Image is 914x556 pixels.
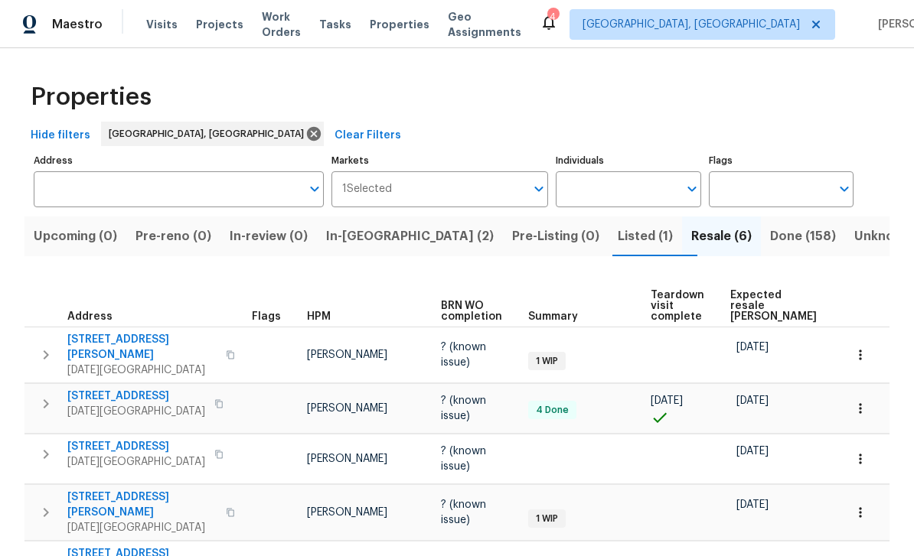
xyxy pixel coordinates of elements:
label: Markets [331,156,549,165]
span: [DATE][GEOGRAPHIC_DATA] [67,404,205,419]
span: [DATE][GEOGRAPHIC_DATA] [67,363,217,378]
span: [DATE] [736,395,769,406]
span: Tasks [319,19,351,30]
span: [GEOGRAPHIC_DATA], [GEOGRAPHIC_DATA] [583,17,800,32]
span: [STREET_ADDRESS][PERSON_NAME] [67,489,217,520]
span: Hide filters [31,126,90,145]
span: [DATE] [736,499,769,510]
span: In-[GEOGRAPHIC_DATA] (2) [326,226,494,247]
span: Work Orders [262,9,301,40]
span: Clear Filters [335,126,401,145]
span: ? (known issue) [441,395,486,421]
span: In-review (0) [230,226,308,247]
span: [DATE] [736,446,769,457]
span: ? (known issue) [441,499,486,525]
span: ? (known issue) [441,446,486,472]
span: [PERSON_NAME] [307,454,387,464]
span: Flags [252,311,281,322]
span: [DATE][GEOGRAPHIC_DATA] [67,454,205,470]
label: Individuals [556,156,700,165]
span: 1 WIP [530,355,564,368]
span: [STREET_ADDRESS] [67,439,205,454]
button: Open [681,178,703,200]
span: [DATE] [736,342,769,353]
span: 1 WIP [530,512,564,525]
span: Address [67,311,113,322]
span: [PERSON_NAME] [307,507,387,518]
span: [STREET_ADDRESS] [67,389,205,404]
span: [GEOGRAPHIC_DATA], [GEOGRAPHIC_DATA] [109,126,310,141]
span: Visits [146,17,178,32]
span: Teardown visit complete [651,290,704,322]
span: Done (158) [770,226,836,247]
span: 4 Done [530,404,575,417]
span: [STREET_ADDRESS][PERSON_NAME] [67,332,217,363]
button: Open [304,178,325,200]
span: Upcoming (0) [34,226,117,247]
label: Flags [709,156,854,165]
span: Properties [31,89,152,105]
span: Pre-Listing (0) [512,226,599,247]
div: 4 [547,9,558,24]
span: [DATE] [651,395,683,406]
span: Pre-reno (0) [135,226,211,247]
button: Hide filters [24,122,96,150]
span: Listed (1) [618,226,673,247]
span: [PERSON_NAME] [307,350,387,360]
span: HPM [307,311,331,322]
span: [PERSON_NAME] [307,403,387,414]
div: [GEOGRAPHIC_DATA], [GEOGRAPHIC_DATA] [101,122,324,146]
span: Resale (6) [691,226,752,247]
button: Clear Filters [328,122,407,150]
span: Summary [528,311,578,322]
span: Maestro [52,17,103,32]
button: Open [834,178,855,200]
label: Address [34,156,324,165]
span: [DATE][GEOGRAPHIC_DATA] [67,520,217,535]
span: Projects [196,17,243,32]
span: Expected resale [PERSON_NAME] [730,290,817,322]
span: Properties [370,17,429,32]
button: Open [528,178,550,200]
span: BRN WO completion [441,301,502,322]
span: ? (known issue) [441,342,486,368]
span: Geo Assignments [448,9,521,40]
span: 1 Selected [342,183,392,196]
